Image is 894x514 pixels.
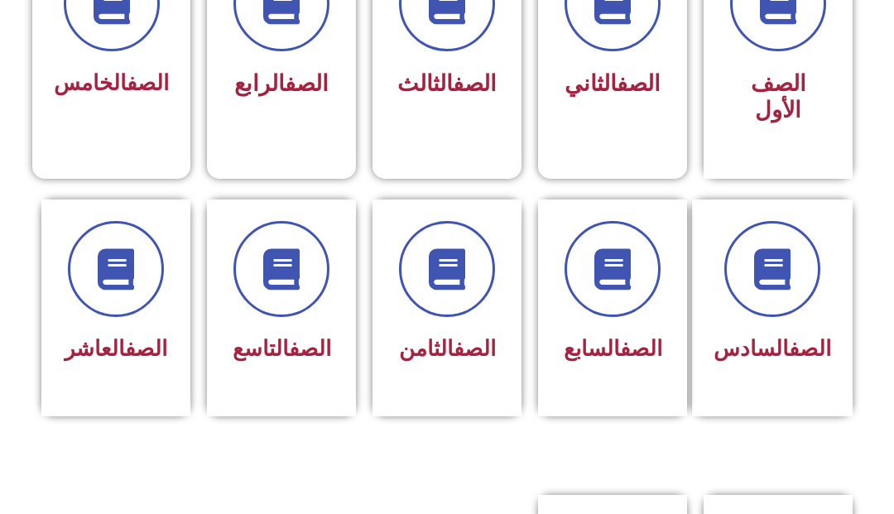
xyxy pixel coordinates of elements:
span: الثالث [397,70,497,97]
span: الثاني [565,70,661,97]
span: الثامن [399,336,496,361]
a: الصف [454,336,496,361]
a: الصف [125,336,167,361]
a: الصف [285,70,329,97]
a: الصف [453,70,497,97]
span: السادس [714,336,831,361]
span: السابع [564,336,662,361]
span: التاسع [233,336,331,361]
a: الصف [617,70,661,97]
a: الصف [620,336,662,361]
a: الصف [289,336,331,361]
span: الخامس [54,70,169,95]
span: العاشر [65,336,167,361]
a: الصف [789,336,831,361]
a: الصف [127,70,169,95]
span: الرابع [234,70,329,97]
span: الصف الأول [751,70,806,123]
